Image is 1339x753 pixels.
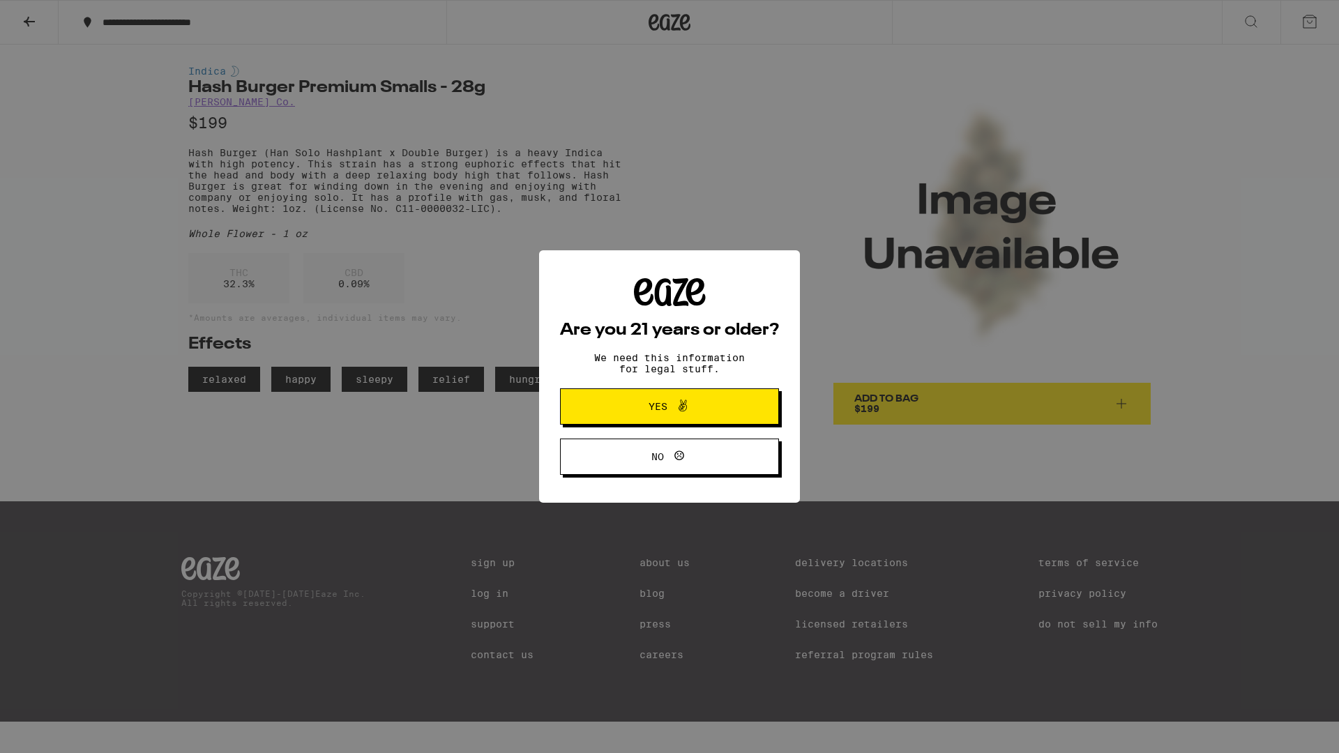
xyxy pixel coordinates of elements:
span: Yes [649,402,667,411]
p: We need this information for legal stuff. [582,352,757,374]
span: No [651,452,664,462]
h2: Are you 21 years or older? [560,322,779,339]
button: No [560,439,779,475]
button: Yes [560,388,779,425]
